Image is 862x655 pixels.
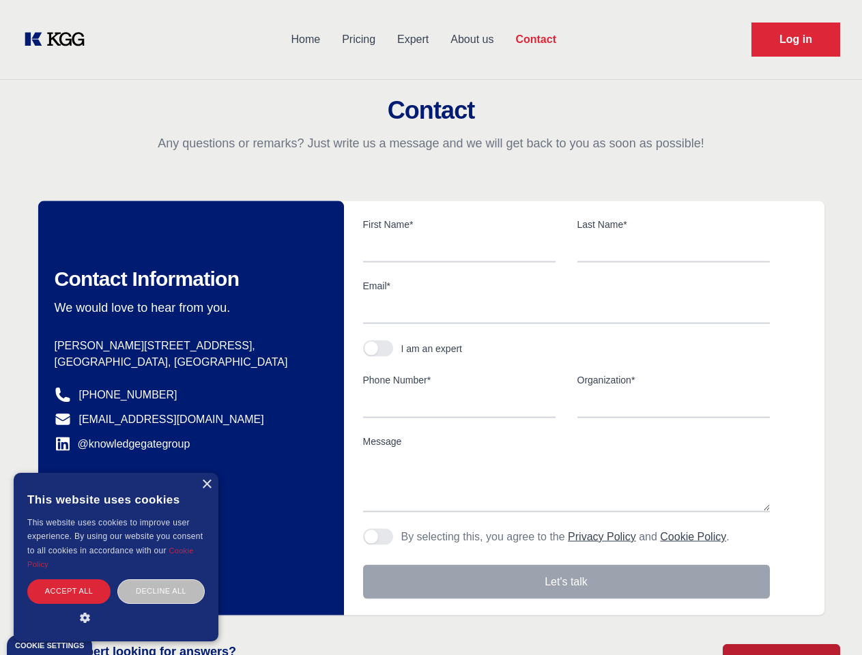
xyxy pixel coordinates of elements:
[751,23,840,57] a: Request Demo
[401,529,730,545] p: By selecting this, you agree to the and .
[55,267,322,291] h2: Contact Information
[79,387,177,403] a: [PHONE_NUMBER]
[504,22,567,57] a: Contact
[386,22,440,57] a: Expert
[27,547,194,568] a: Cookie Policy
[577,373,770,387] label: Organization*
[16,97,846,124] h2: Contact
[363,373,556,387] label: Phone Number*
[363,565,770,599] button: Let's talk
[117,579,205,603] div: Decline all
[55,436,190,452] a: @knowledgegategroup
[27,483,205,516] div: This website uses cookies
[660,531,726,542] a: Cookie Policy
[55,300,322,316] p: We would love to hear from you.
[55,338,322,354] p: [PERSON_NAME][STREET_ADDRESS],
[201,480,212,490] div: Close
[568,531,636,542] a: Privacy Policy
[577,218,770,231] label: Last Name*
[27,579,111,603] div: Accept all
[22,29,96,50] a: KOL Knowledge Platform: Talk to Key External Experts (KEE)
[794,589,862,655] iframe: Chat Widget
[55,354,322,370] p: [GEOGRAPHIC_DATA], [GEOGRAPHIC_DATA]
[331,22,386,57] a: Pricing
[363,435,770,448] label: Message
[363,279,770,293] label: Email*
[79,411,264,428] a: [EMAIL_ADDRESS][DOMAIN_NAME]
[401,342,463,355] div: I am an expert
[440,22,504,57] a: About us
[27,518,203,555] span: This website uses cookies to improve user experience. By using our website you consent to all coo...
[16,135,846,151] p: Any questions or remarks? Just write us a message and we will get back to you as soon as possible!
[363,218,556,231] label: First Name*
[280,22,331,57] a: Home
[15,642,84,650] div: Cookie settings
